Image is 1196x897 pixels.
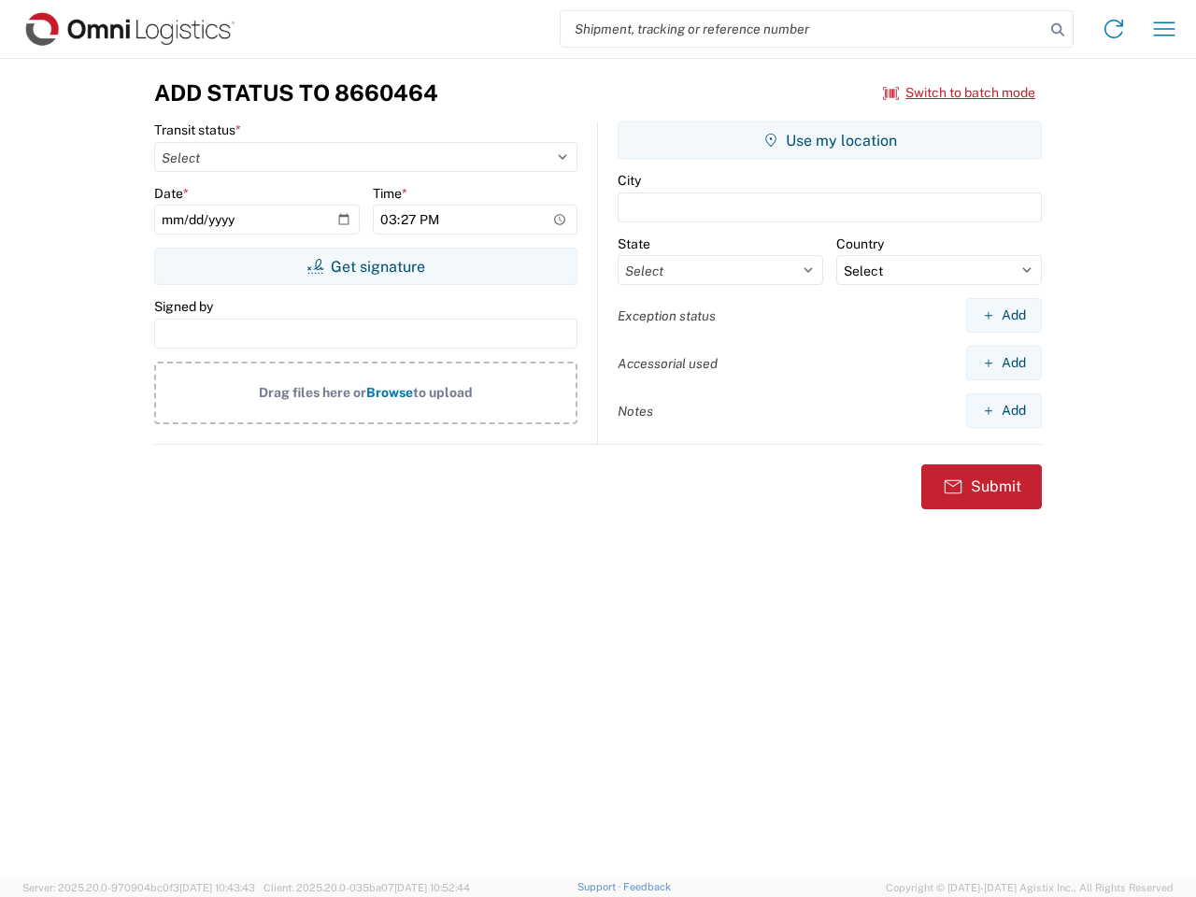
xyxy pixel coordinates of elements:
[394,882,470,893] span: [DATE] 10:52:44
[618,121,1042,159] button: Use my location
[154,298,213,315] label: Signed by
[259,385,366,400] span: Drag files here or
[623,881,671,892] a: Feedback
[154,79,438,107] h3: Add Status to 8660464
[179,882,255,893] span: [DATE] 10:43:43
[154,185,189,202] label: Date
[373,185,407,202] label: Time
[366,385,413,400] span: Browse
[618,355,718,372] label: Accessorial used
[966,298,1042,333] button: Add
[577,881,624,892] a: Support
[154,248,577,285] button: Get signature
[836,235,884,252] label: Country
[413,385,473,400] span: to upload
[263,882,470,893] span: Client: 2025.20.0-035ba07
[921,464,1042,509] button: Submit
[22,882,255,893] span: Server: 2025.20.0-970904bc0f3
[154,121,241,138] label: Transit status
[618,307,716,324] label: Exception status
[618,172,641,189] label: City
[966,393,1042,428] button: Add
[966,346,1042,380] button: Add
[618,235,650,252] label: State
[618,403,653,420] label: Notes
[883,78,1035,108] button: Switch to batch mode
[561,11,1045,47] input: Shipment, tracking or reference number
[886,879,1174,896] span: Copyright © [DATE]-[DATE] Agistix Inc., All Rights Reserved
